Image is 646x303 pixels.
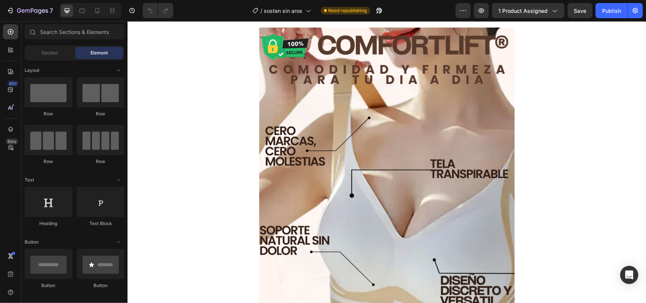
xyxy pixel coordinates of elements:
div: Button [25,282,72,289]
div: Button [77,282,125,289]
div: Heading [25,220,72,227]
span: Need republishing [328,7,367,14]
span: Toggle open [112,64,125,76]
span: Element [90,50,108,56]
span: Toggle open [112,236,125,248]
span: Layout [25,67,39,74]
button: 1 product assigned [492,3,565,18]
div: Publish [602,7,621,15]
span: Section [42,50,58,56]
span: / [261,7,263,15]
div: Text Block [77,220,125,227]
div: 450 [7,81,18,87]
span: sosten sin aros [264,7,303,15]
span: Text [25,177,34,183]
div: Beta [6,138,18,145]
span: Save [574,8,587,14]
button: Save [568,3,593,18]
button: 7 [3,3,56,18]
span: Button [25,239,39,246]
div: Row [77,158,125,165]
div: Row [25,110,72,117]
iframe: Design area [128,21,646,303]
button: Publish [596,3,627,18]
input: Search Sections & Elements [25,24,125,39]
p: 7 [50,6,53,15]
div: Open Intercom Messenger [620,266,638,284]
span: Toggle open [112,174,125,186]
div: Undo/Redo [143,3,173,18]
div: Row [25,158,72,165]
span: 1 product assigned [498,7,548,15]
div: Row [77,110,125,117]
